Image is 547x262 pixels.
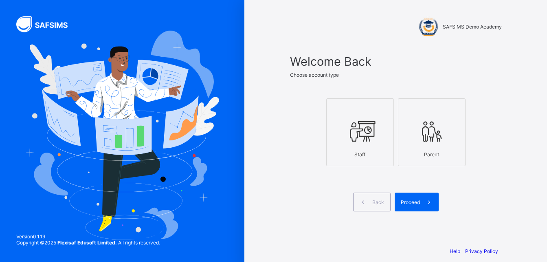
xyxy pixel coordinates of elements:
span: Back [372,199,384,205]
img: SAFSIMS Logo [16,16,77,32]
a: Help [450,248,460,254]
strong: Flexisaf Edusoft Limited. [57,240,117,246]
span: Version 0.1.19 [16,233,160,240]
img: Hero Image [25,31,219,240]
span: Welcome Back [290,54,502,69]
span: Choose account type [290,72,339,78]
div: Staff [331,147,389,162]
span: SAFSIMS Demo Academy [443,24,502,30]
div: Parent [402,147,461,162]
span: Copyright © 2025 All rights reserved. [16,240,160,246]
span: Proceed [401,199,420,205]
a: Privacy Policy [465,248,498,254]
